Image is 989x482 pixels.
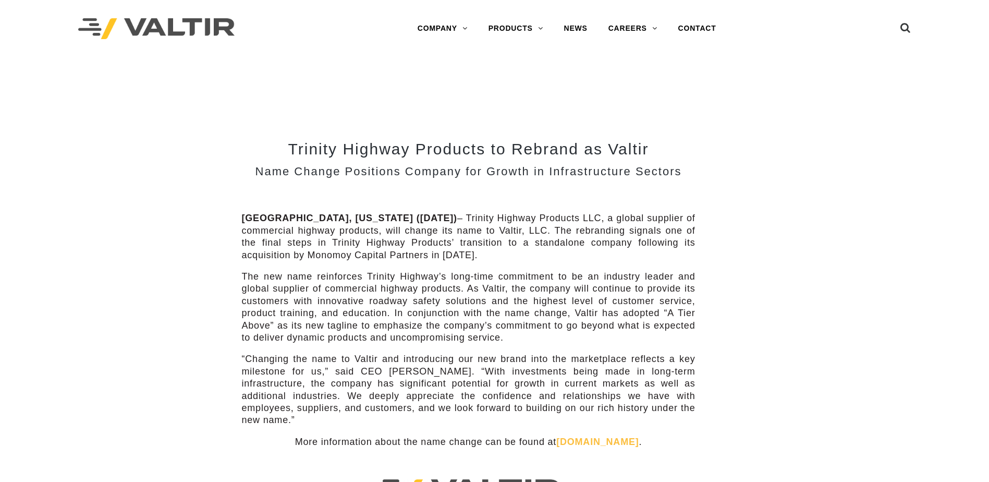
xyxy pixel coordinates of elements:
p: The new name reinforces Trinity Highway’s long-time commitment to be an industry leader and globa... [242,271,695,344]
p: – Trinity Highway Products LLC, a global supplier of commercial highway products, will change its... [242,212,695,261]
p: More information about the name change can be found at . [242,436,695,448]
a: NEWS [554,18,598,39]
p: “Changing the name to Valtir and introducing our new brand into the marketplace reflects a key mi... [242,353,695,426]
a: PRODUCTS [478,18,554,39]
a: CONTACT [668,18,727,39]
a: CAREERS [598,18,668,39]
strong: [GEOGRAPHIC_DATA], [US_STATE] ([DATE]) [242,213,457,223]
a: BACK [224,73,262,86]
a: COMPANY [407,18,478,39]
strong: / NEWS [224,73,309,86]
a: [DOMAIN_NAME] [556,437,639,447]
img: Valtir [78,18,235,40]
h3: Name Change Positions Company for Growth in Infrastructure Sectors [242,165,695,178]
h2: Trinity Highway Products to Rebrand as Valtir [242,140,695,158]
